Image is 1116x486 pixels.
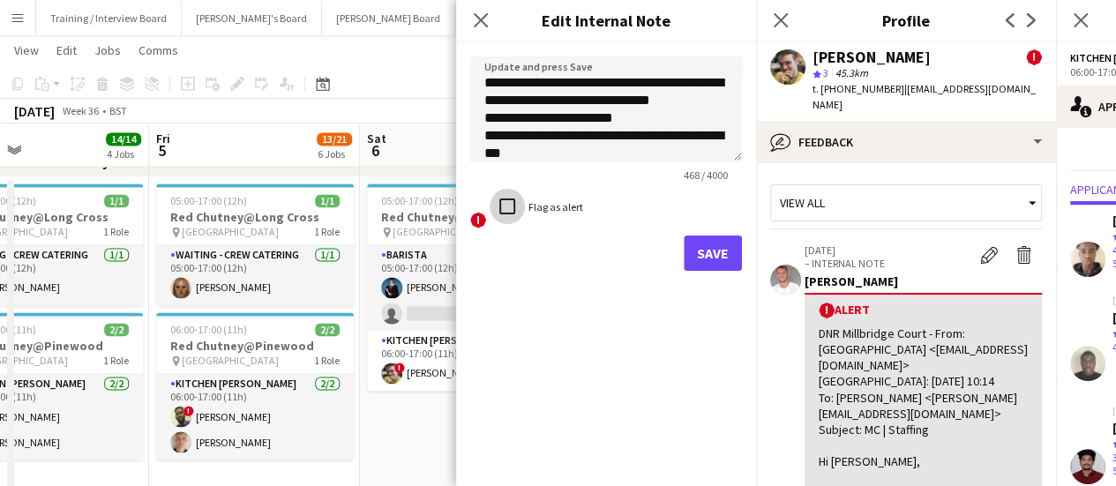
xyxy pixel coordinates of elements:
span: 05:00-17:00 (12h) [381,194,458,207]
span: 13/21 [317,132,352,146]
span: | [EMAIL_ADDRESS][DOMAIN_NAME] [813,82,1036,111]
button: [PERSON_NAME]'s Board [182,1,322,35]
span: 1/1 [104,194,129,207]
span: ! [1026,49,1042,65]
span: ! [819,303,835,318]
div: [DATE] [14,102,55,120]
div: 6 Jobs [318,147,351,161]
span: ! [394,363,405,373]
span: ! [470,213,486,228]
a: Jobs [87,39,128,62]
span: [GEOGRAPHIC_DATA] [182,354,279,367]
span: 2/2 [104,323,129,336]
span: ! [184,406,194,416]
span: Fri [156,131,170,146]
button: [PERSON_NAME]'s Board [455,1,595,35]
span: 45.3km [832,66,872,79]
span: 14/14 [106,132,141,146]
app-card-role: Waiting - Crew Catering1/105:00-17:00 (12h)[PERSON_NAME] [156,245,354,305]
app-job-card: 05:00-17:00 (12h)2/3Red Chutney@Pinewood [GEOGRAPHIC_DATA]2 RolesBarista6A1/205:00-17:00 (12h)[PE... [367,183,565,391]
span: Jobs [94,42,121,58]
p: [DATE] [805,243,971,257]
app-card-role: Kitchen [PERSON_NAME]1/106:00-17:00 (11h)![PERSON_NAME] [367,331,565,391]
span: 1/1 [315,194,340,207]
span: Week 36 [58,104,102,117]
a: View [7,39,46,62]
div: Alert [819,302,1028,318]
span: View [14,42,39,58]
div: BST [109,104,127,117]
app-card-role: Kitchen [PERSON_NAME]2/206:00-17:00 (11h)![PERSON_NAME][PERSON_NAME] [156,374,354,460]
label: Flag as alert [525,200,583,213]
span: 06:00-17:00 (11h) [170,323,247,336]
span: 6 [364,140,386,161]
h3: Red Chutney@Pinewood [156,338,354,354]
span: 1 Role [103,225,129,238]
p: – INTERNAL NOTE [805,257,971,270]
app-job-card: 06:00-17:00 (11h)2/2Red Chutney@Pinewood [GEOGRAPHIC_DATA]1 RoleKitchen [PERSON_NAME]2/206:00-17:... [156,312,354,460]
h3: Red Chutney@Long Cross [156,209,354,225]
div: [PERSON_NAME] [813,49,931,65]
h3: Edit Internal Note [456,9,756,32]
span: [GEOGRAPHIC_DATA] [393,225,490,238]
app-job-card: 05:00-17:00 (12h)1/1Red Chutney@Long Cross [GEOGRAPHIC_DATA]1 RoleWaiting - Crew Catering1/105:00... [156,183,354,305]
span: 3 [823,66,828,79]
div: 4 Jobs [107,147,140,161]
a: Edit [49,39,84,62]
a: Comms [131,39,185,62]
button: Save [684,236,742,271]
div: Feedback [756,121,1056,163]
span: 5 [154,140,170,161]
button: Training / Interview Board [36,1,182,35]
span: t. [PHONE_NUMBER] [813,82,904,95]
span: 1 Role [314,354,340,367]
span: View all [780,195,825,211]
span: [GEOGRAPHIC_DATA] [182,225,279,238]
span: 468 / 4000 [670,168,742,182]
span: 1 Role [103,354,129,367]
span: 1 Role [314,225,340,238]
app-card-role: Barista6A1/205:00-17:00 (12h)[PERSON_NAME] [367,245,565,331]
span: 2/2 [315,323,340,336]
span: Edit [56,42,77,58]
h3: Red Chutney@Pinewood [367,209,565,225]
h3: Profile [756,9,1056,32]
span: 05:00-17:00 (12h) [170,194,247,207]
button: [PERSON_NAME] Board [322,1,455,35]
span: Sat [367,131,386,146]
div: [PERSON_NAME] [805,273,1042,289]
span: Comms [139,42,178,58]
